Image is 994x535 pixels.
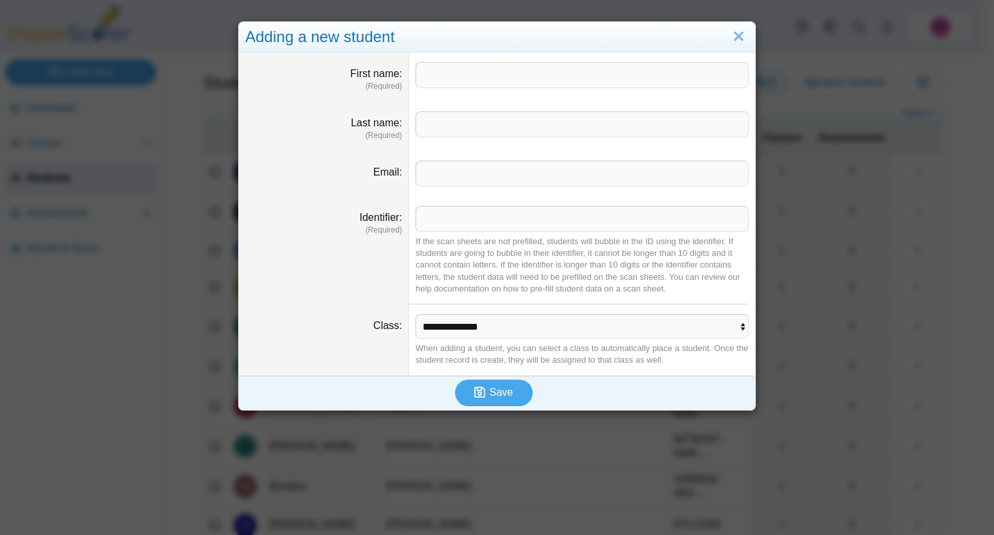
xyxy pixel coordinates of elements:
[360,212,403,223] label: Identifier
[455,380,533,405] button: Save
[239,22,755,52] div: Adding a new student
[351,117,402,128] label: Last name
[245,130,402,141] dfn: (Required)
[489,387,513,398] span: Save
[373,320,402,331] label: Class
[415,236,749,295] div: If the scan sheets are not prefilled, students will bubble in the ID using the identifier. If stu...
[245,81,402,92] dfn: (Required)
[415,343,749,366] div: When adding a student, you can select a class to automatically place a student. Once the student ...
[373,166,402,177] label: Email
[350,68,402,79] label: First name
[729,26,749,48] a: Close
[245,225,402,236] dfn: (Required)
